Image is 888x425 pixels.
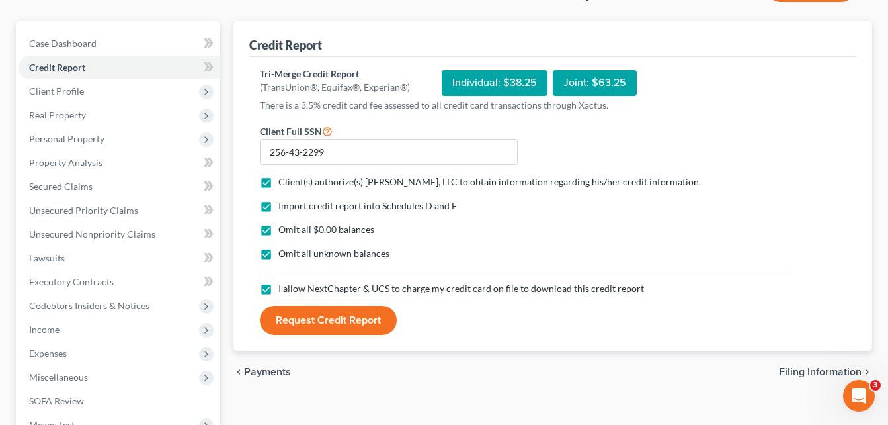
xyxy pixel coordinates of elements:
span: Unsecured Priority Claims [29,205,138,216]
a: Property Analysis [19,151,220,175]
button: Filing Information chevron_right [779,367,872,377]
span: Client(s) authorize(s) [PERSON_NAME], LLC to obtain information regarding his/her credit informat... [278,176,701,187]
span: Miscellaneous [29,371,88,383]
div: Tri-Merge Credit Report [260,68,410,81]
i: chevron_right [862,367,872,377]
a: Unsecured Nonpriority Claims [19,222,220,246]
p: There is a 3.5% credit card fee assessed to all credit card transactions through Xactus. [260,99,789,112]
span: Credit Report [29,62,85,73]
span: Omit all unknown balances [278,248,389,259]
div: (TransUnion®, Equifax®, Experian®) [260,81,410,94]
div: Credit Report [249,37,322,53]
a: Credit Report [19,56,220,79]
span: Expenses [29,348,67,359]
a: SOFA Review [19,389,220,413]
a: Lawsuits [19,246,220,270]
span: Income [29,324,60,335]
span: Secured Claims [29,181,93,192]
a: Executory Contracts [19,270,220,294]
span: Personal Property [29,133,104,144]
div: Joint: $63.25 [553,70,637,96]
span: Import credit report into Schedules D and F [278,200,457,211]
input: XXX-XX-XXXX [260,139,518,165]
button: Request Credit Report [260,306,397,335]
span: Case Dashboard [29,38,97,49]
span: Payments [244,367,291,377]
span: Omit all $0.00 balances [278,224,374,235]
span: Client Profile [29,85,84,97]
span: Unsecured Nonpriority Claims [29,228,155,240]
span: SOFA Review [29,395,84,406]
span: Lawsuits [29,252,65,263]
a: Case Dashboard [19,32,220,56]
a: Unsecured Priority Claims [19,199,220,222]
iframe: Intercom live chat [843,380,875,412]
span: 3 [870,380,881,391]
span: Client Full SSN [260,126,322,137]
button: chevron_left Payments [233,367,291,377]
i: chevron_left [233,367,244,377]
div: Individual: $38.25 [442,70,547,96]
span: Property Analysis [29,157,102,168]
span: I allow NextChapter & UCS to charge my credit card on file to download this credit report [278,283,644,294]
span: Codebtors Insiders & Notices [29,300,149,311]
span: Real Property [29,109,86,120]
span: Executory Contracts [29,276,114,287]
span: Filing Information [779,367,862,377]
a: Secured Claims [19,175,220,199]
